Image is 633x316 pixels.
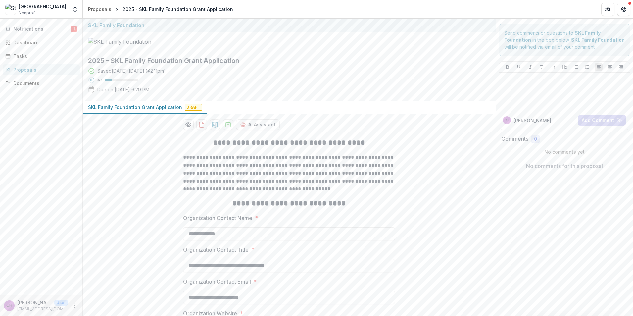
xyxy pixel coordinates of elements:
button: AI Assistant [236,119,280,130]
button: Italicize [526,63,534,71]
p: Organization Contact Name [183,214,252,222]
div: 2025 - SKL Family Foundation Grant Application [122,6,233,13]
p: [EMAIL_ADDRESS][DOMAIN_NAME] [17,306,68,312]
span: Nonprofit [19,10,37,16]
div: Send comments or questions to in the box below. will be notified via email of your comment. [499,24,631,56]
strong: SKL Family Foundation [504,30,601,43]
button: Bold [504,63,511,71]
button: Preview 0c7980bb-226f-4517-a123-41bc19eaa8ef-0.pdf [183,119,194,130]
a: Proposals [3,64,80,75]
p: Organization Contact Title [183,246,249,254]
strong: SKL Family Foundation [571,37,625,43]
p: User [54,300,68,306]
button: Get Help [617,3,630,16]
button: Heading 2 [560,63,568,71]
button: Align Center [606,63,614,71]
p: Due on [DATE] 6:29 PM [97,86,149,93]
button: Align Left [595,63,603,71]
div: Documents [13,80,74,87]
div: Dashboard [13,39,74,46]
button: download-proposal [223,119,233,130]
button: Bullet List [572,63,580,71]
button: More [71,302,78,310]
a: Proposals [85,4,114,14]
button: Underline [515,63,523,71]
p: No comments for this proposal [526,162,603,170]
p: No comments yet [501,148,628,155]
button: Open entity switcher [71,3,80,16]
img: St. David's Center [5,4,16,15]
img: SKL Family Foundation [88,38,154,46]
a: Dashboard [3,37,80,48]
button: download-proposal [196,119,207,130]
button: Notifications1 [3,24,80,34]
button: Add Comment [578,115,626,126]
a: Tasks [3,51,80,62]
h2: 2025 - SKL Family Foundation Grant Application [88,57,480,65]
button: Ordered List [583,63,591,71]
div: [GEOGRAPHIC_DATA] [19,3,66,10]
span: 0 [534,136,537,142]
span: Draft [185,104,202,111]
span: Notifications [13,26,71,32]
nav: breadcrumb [85,4,236,14]
p: SKL Family Foundation Grant Application [88,104,182,111]
a: Documents [3,78,80,89]
button: Heading 1 [549,63,557,71]
div: Proposals [13,66,74,73]
div: Proposals [88,6,111,13]
p: [PERSON_NAME] [17,299,52,306]
button: download-proposal [210,119,220,130]
p: Organization Contact Email [183,278,251,286]
span: 1 [71,26,77,32]
div: Saved [DATE] ( [DATE] @ 2:11pm ) [97,67,166,74]
button: Partners [601,3,614,16]
div: SKL Family Foundation [88,21,490,29]
p: [PERSON_NAME] [513,117,551,124]
div: Carol Hammond [6,303,12,308]
h2: Comments [501,136,528,142]
button: Strike [538,63,546,71]
p: 22 % [97,78,102,82]
button: Align Right [617,63,625,71]
div: Tasks [13,53,74,60]
div: Carol Hammond [504,119,509,122]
